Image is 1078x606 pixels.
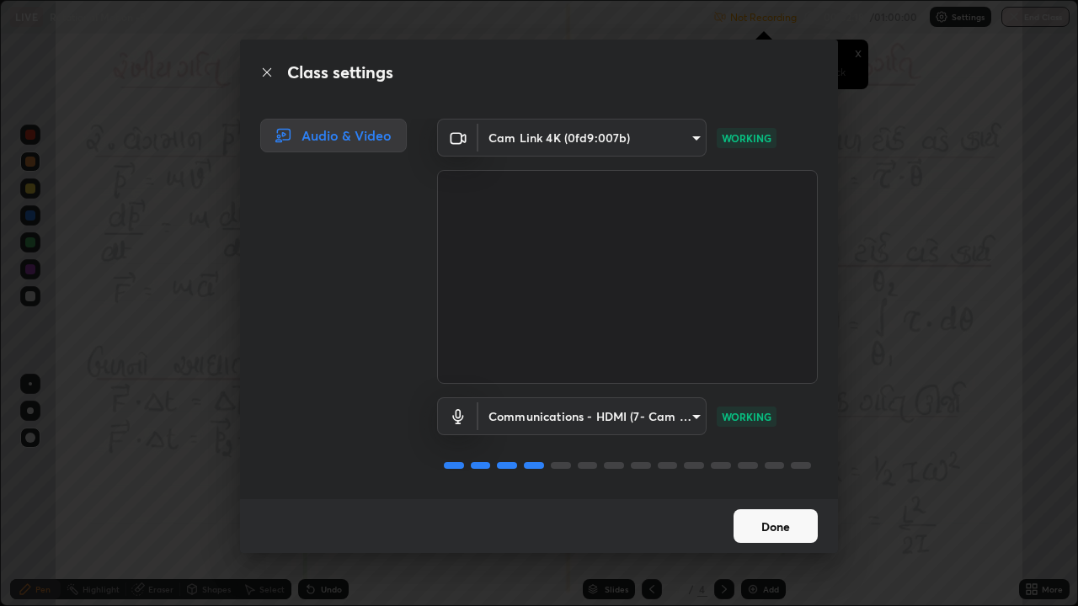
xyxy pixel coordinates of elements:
[734,509,818,543] button: Done
[478,397,707,435] div: Cam Link 4K (0fd9:007b)
[287,60,393,85] h2: Class settings
[260,119,407,152] div: Audio & Video
[722,409,771,424] p: WORKING
[722,130,771,146] p: WORKING
[478,119,707,157] div: Cam Link 4K (0fd9:007b)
